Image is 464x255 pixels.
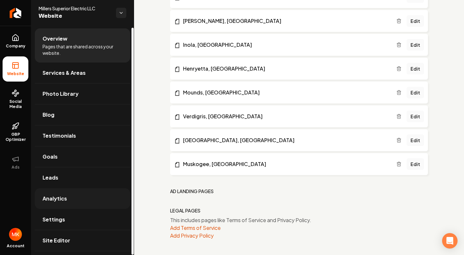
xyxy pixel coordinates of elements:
[43,153,58,161] span: Goals
[407,134,424,146] a: Edit
[9,228,22,241] img: Marcus Knapp
[35,146,130,167] a: Goals
[174,65,396,73] a: Henryetta, [GEOGRAPHIC_DATA]
[174,136,396,144] a: [GEOGRAPHIC_DATA], [GEOGRAPHIC_DATA]
[407,111,424,122] a: Edit
[43,69,86,77] span: Services & Areas
[407,15,424,27] a: Edit
[39,12,111,21] span: Website
[35,230,130,251] a: Site Editor
[35,63,130,83] a: Services & Areas
[3,84,28,114] a: Social Media
[43,216,65,223] span: Settings
[10,8,22,18] img: Rebolt Logo
[35,104,130,125] a: Blog
[170,224,221,232] button: Add Terms of Service
[174,17,396,25] a: [PERSON_NAME], [GEOGRAPHIC_DATA]
[43,90,79,98] span: Photo Library
[407,87,424,98] a: Edit
[170,232,214,240] button: Add Privacy Policy
[5,71,27,76] span: Website
[3,117,28,147] a: GBP Optimizer
[3,99,28,109] span: Social Media
[3,44,28,49] span: Company
[35,167,130,188] a: Leads
[43,111,54,119] span: Blog
[442,233,458,249] div: Open Intercom Messenger
[170,188,214,194] h2: Ad landing pages
[170,207,201,214] h2: Legal Pages
[3,132,28,142] span: GBP Optimizer
[35,209,130,230] a: Settings
[35,83,130,104] a: Photo Library
[43,237,70,244] span: Site Editor
[39,5,111,12] span: Millers Superior Electric LLC
[35,188,130,209] a: Analytics
[9,165,22,170] span: Ads
[174,160,396,168] a: Muskogee, [GEOGRAPHIC_DATA]
[407,63,424,74] a: Edit
[407,158,424,170] a: Edit
[7,243,24,249] span: Account
[43,174,58,181] span: Leads
[3,150,28,175] button: Ads
[170,216,428,224] p: This includes pages like Terms of Service and Privacy Policy.
[35,125,130,146] a: Testimonials
[3,29,28,54] a: Company
[43,195,67,202] span: Analytics
[43,35,67,43] span: Overview
[174,113,396,120] a: Verdigris, [GEOGRAPHIC_DATA]
[174,41,396,49] a: Inola, [GEOGRAPHIC_DATA]
[43,43,122,56] span: Pages that are shared across your website.
[43,132,76,140] span: Testimonials
[407,39,424,51] a: Edit
[174,89,396,96] a: Mounds, [GEOGRAPHIC_DATA]
[9,228,22,241] button: Open user button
